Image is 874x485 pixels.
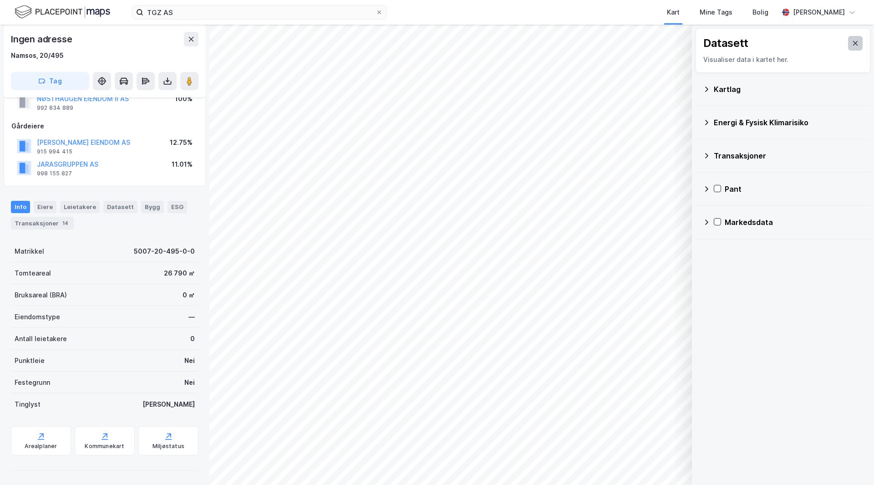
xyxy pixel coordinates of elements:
div: Datasett [103,201,137,213]
div: Eiere [34,201,56,213]
div: Kart [667,7,680,18]
div: Transaksjoner [11,217,74,230]
div: 14 [61,219,70,228]
div: Leietakere [60,201,100,213]
div: Eiendomstype [15,311,60,322]
div: Kartlag [714,84,863,95]
div: 915 994 415 [37,148,72,155]
div: Bruksareal (BRA) [15,290,67,301]
img: logo.f888ab2527a4732fd821a326f86c7f29.svg [15,4,110,20]
div: [PERSON_NAME] [142,399,195,410]
div: Energi & Fysisk Klimarisiko [714,117,863,128]
div: Info [11,201,30,213]
div: 992 834 889 [37,104,73,112]
input: Søk på adresse, matrikkel, gårdeiere, leietakere eller personer [143,5,376,19]
div: Bolig [752,7,768,18]
div: Ingen adresse [11,32,74,46]
div: Bygg [141,201,164,213]
div: — [188,311,195,322]
div: Punktleie [15,355,45,366]
div: Festegrunn [15,377,50,388]
div: Tinglyst [15,399,41,410]
div: 26 790 ㎡ [164,268,195,279]
div: 12.75% [170,137,193,148]
div: Transaksjoner [714,150,863,161]
div: 11.01% [172,159,193,170]
div: Datasett [703,36,748,51]
button: Tag [11,72,89,90]
div: ESG [168,201,187,213]
div: Arealplaner [25,443,57,450]
div: Nei [184,377,195,388]
div: Kommunekart [85,443,124,450]
div: Mine Tags [700,7,732,18]
div: 5007-20-495-0-0 [134,246,195,257]
div: Namsos, 20/495 [11,50,64,61]
div: Visualiser data i kartet her. [703,54,863,65]
div: Kontrollprogram for chat [828,441,874,485]
iframe: Chat Widget [828,441,874,485]
div: Pant [725,184,863,194]
div: Tomteareal [15,268,51,279]
div: Miljøstatus [152,443,184,450]
div: [PERSON_NAME] [793,7,845,18]
div: 998 155 827 [37,170,72,177]
div: Nei [184,355,195,366]
div: 100% [175,93,193,104]
div: 0 [190,333,195,344]
div: 0 ㎡ [183,290,195,301]
div: Gårdeiere [11,121,198,132]
div: Markedsdata [725,217,863,228]
div: Matrikkel [15,246,44,257]
div: Antall leietakere [15,333,67,344]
